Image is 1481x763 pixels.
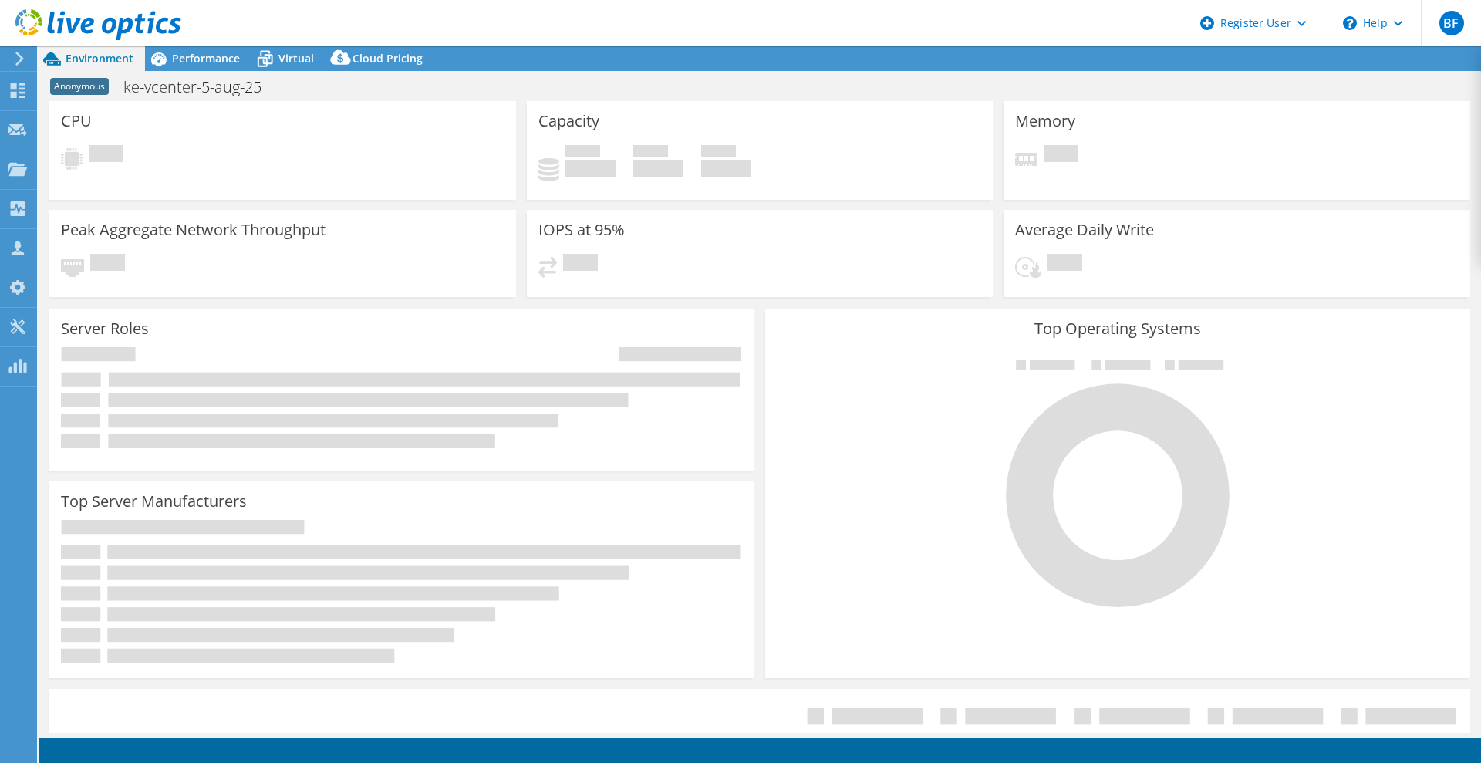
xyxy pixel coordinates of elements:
span: Environment [66,51,133,66]
span: BF [1439,11,1464,35]
span: Pending [89,145,123,166]
h3: Average Daily Write [1015,221,1154,238]
span: Cloud Pricing [353,51,423,66]
h1: ke-vcenter-5-aug-25 [116,79,285,96]
span: Virtual [278,51,314,66]
h4: 0 GiB [633,160,683,177]
h3: Top Operating Systems [777,320,1459,337]
h3: Top Server Manufacturers [61,493,247,510]
h3: IOPS at 95% [538,221,625,238]
h3: Memory [1015,113,1075,130]
span: Total [701,145,736,160]
span: Free [633,145,668,160]
span: Pending [1047,254,1082,275]
span: Performance [172,51,240,66]
svg: \n [1343,16,1357,30]
span: Pending [1044,145,1078,166]
span: Pending [563,254,598,275]
span: Pending [90,254,125,275]
span: Used [565,145,600,160]
h4: 0 GiB [565,160,616,177]
h3: CPU [61,113,92,130]
h3: Capacity [538,113,599,130]
span: Anonymous [50,78,109,95]
h3: Peak Aggregate Network Throughput [61,221,326,238]
h3: Server Roles [61,320,149,337]
h4: 0 GiB [701,160,751,177]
